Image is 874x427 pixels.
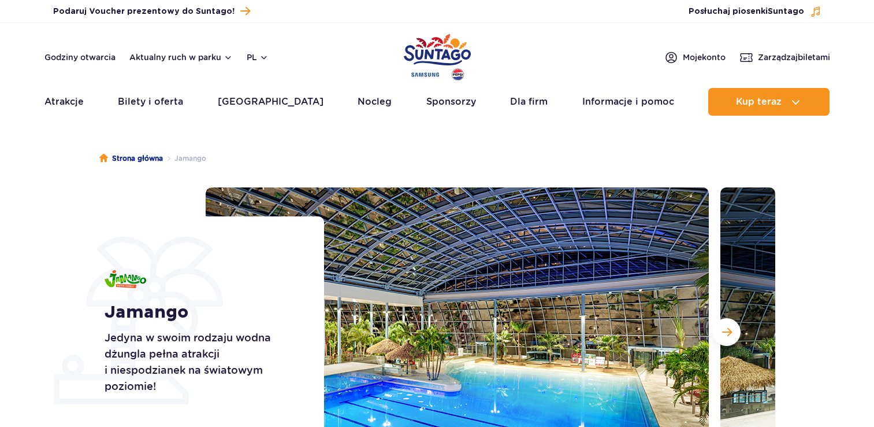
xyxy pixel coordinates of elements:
button: Posłuchaj piosenkiSuntago [689,6,821,17]
span: Zarządzaj biletami [758,51,830,63]
img: Jamango [105,270,146,288]
a: Sponsorzy [426,88,476,116]
a: Zarządzajbiletami [739,50,830,64]
li: Jamango [163,153,206,164]
span: Kup teraz [736,97,782,107]
a: Atrakcje [44,88,84,116]
a: Park of Poland [404,29,471,82]
p: Jedyna w swoim rodzaju wodna dżungla pełna atrakcji i niespodzianek na światowym poziomie! [105,330,298,395]
h1: Jamango [105,302,298,323]
a: Podaruj Voucher prezentowy do Suntago! [53,3,250,19]
span: Moje konto [683,51,726,63]
a: Nocleg [358,88,392,116]
a: Godziny otwarcia [44,51,116,63]
span: Podaruj Voucher prezentowy do Suntago! [53,6,235,17]
button: pl [247,51,269,63]
a: Dla firm [510,88,548,116]
a: [GEOGRAPHIC_DATA] [218,88,323,116]
span: Posłuchaj piosenki [689,6,804,17]
a: Informacje i pomoc [582,88,674,116]
span: Suntago [768,8,804,16]
button: Kup teraz [708,88,830,116]
a: Bilety i oferta [118,88,183,116]
a: Strona główna [99,153,163,164]
a: Mojekonto [664,50,726,64]
button: Następny slajd [713,318,741,346]
button: Aktualny ruch w parku [129,53,233,62]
